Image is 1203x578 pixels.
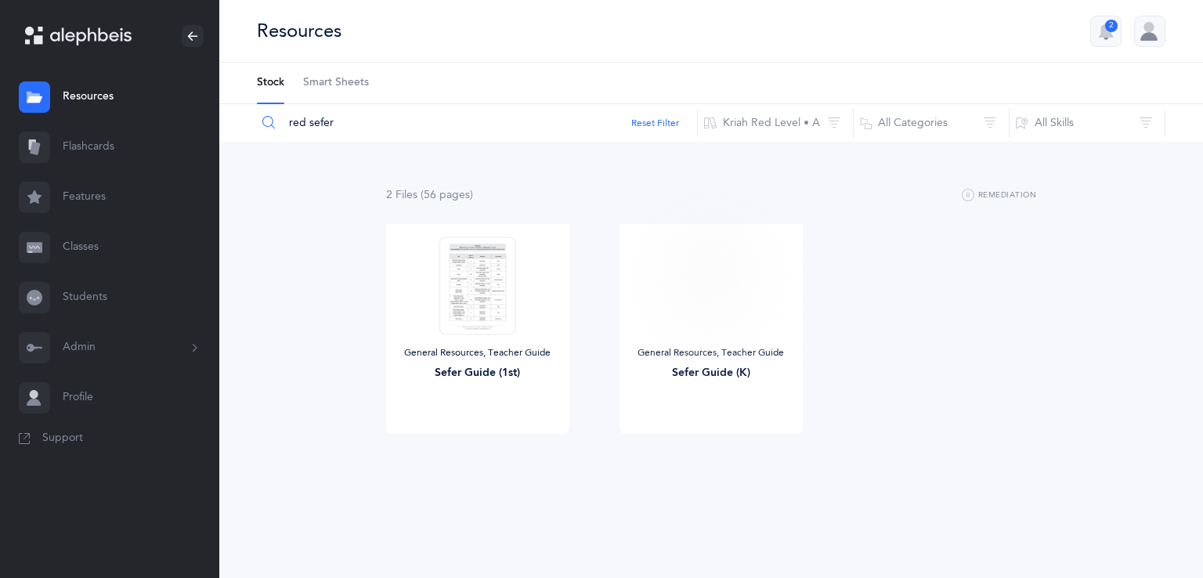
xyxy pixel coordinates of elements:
div: General Resources, Teacher Guide [632,347,790,359]
img: Sefer_Guide_-_Red_A_-_First_Grade_thumbnail_1757362145.png [439,237,516,334]
span: s [465,189,470,201]
button: 2 [1090,16,1122,47]
div: General Resources, Teacher Guide [399,347,557,359]
img: Sefer_Guide_-_Red_A_-_Kindergarten_thumbnail_1757362169.png [673,237,750,334]
span: (56 page ) [421,189,473,201]
div: Sefer Guide (1st) [399,365,557,381]
span: Support [42,431,83,446]
button: All Categories [853,104,1010,142]
button: Reset Filter [631,116,679,130]
input: Search Resources [256,104,698,142]
div: Sefer Guide (K) [632,365,790,381]
span: Smart Sheets [303,75,369,91]
button: All Skills [1009,104,1165,142]
span: s [413,189,417,201]
span: 2 File [386,189,417,201]
button: Remediation [962,186,1036,205]
div: 2 [1105,20,1118,32]
div: Resources [257,18,341,44]
button: Kriah Red Level • A [697,104,854,142]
